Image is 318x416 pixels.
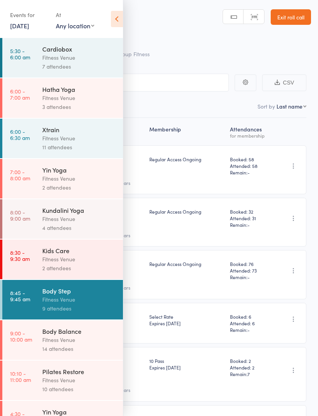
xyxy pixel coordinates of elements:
[10,21,29,30] a: [DATE]
[230,221,271,228] span: Remain:
[149,313,224,326] div: Select Rate
[149,208,224,215] div: Regular Access Ongoing
[149,156,224,162] div: Regular Access Ongoing
[2,240,123,279] a: 8:30 -9:30 amKids CareFitness Venue2 attendees
[277,102,302,110] div: Last name
[42,376,116,385] div: Fitness Venue
[42,143,116,152] div: 11 attendees
[10,88,30,100] time: 6:00 - 7:00 am
[271,9,311,25] a: Exit roll call
[247,371,250,377] span: 7
[116,50,150,58] span: Group Fitness
[247,169,250,176] span: -
[42,183,116,192] div: 2 attendees
[247,221,250,228] span: -
[230,261,271,267] span: Booked: 76
[149,261,224,267] div: Regular Access Ongoing
[10,48,30,60] time: 5:30 - 6:00 am
[42,295,116,304] div: Fitness Venue
[10,9,48,21] div: Events for
[2,320,123,360] a: 9:00 -10:00 amBody BalanceFitness Venue14 attendees
[42,335,116,344] div: Fitness Venue
[42,246,116,255] div: Kids Care
[42,53,116,62] div: Fitness Venue
[10,169,30,181] time: 7:00 - 8:00 am
[10,330,32,342] time: 9:00 - 10:00 am
[42,264,116,273] div: 2 attendees
[247,274,250,280] span: -
[42,206,116,214] div: Kundalini Yoga
[42,125,116,134] div: Xtrain
[42,102,116,111] div: 3 attendees
[230,162,271,169] span: Attended: 58
[2,280,123,319] a: 8:45 -9:45 amBody StepFitness Venue9 attendees
[10,128,30,141] time: 6:00 - 6:30 am
[146,121,227,142] div: Membership
[42,255,116,264] div: Fitness Venue
[42,174,116,183] div: Fitness Venue
[230,320,271,326] span: Attended: 6
[42,407,116,416] div: Yin Yoga
[10,290,30,302] time: 8:45 - 9:45 am
[230,169,271,176] span: Remain:
[42,93,116,102] div: Fitness Venue
[56,9,94,21] div: At
[42,166,116,174] div: Yin Yoga
[42,304,116,313] div: 9 attendees
[10,209,30,221] time: 8:00 - 9:00 am
[227,121,274,142] div: Atten­dances
[230,274,271,280] span: Remain:
[2,159,123,199] a: 7:00 -8:00 amYin YogaFitness Venue2 attendees
[230,215,271,221] span: Attended: 31
[42,223,116,232] div: 4 attendees
[42,62,116,71] div: 7 attendees
[230,371,271,377] span: Remain:
[42,327,116,335] div: Body Balance
[42,85,116,93] div: Hatha Yoga
[2,119,123,158] a: 6:00 -6:30 amXtrainFitness Venue11 attendees
[2,199,123,239] a: 8:00 -9:00 amKundalini YogaFitness Venue4 attendees
[258,102,275,110] label: Sort by
[262,74,306,91] button: CSV
[42,287,116,295] div: Body Step
[2,361,123,400] a: 10:10 -11:00 amPilates RestoreFitness Venue10 attendees
[56,21,94,30] div: Any location
[230,364,271,371] span: Attended: 2
[149,320,224,326] div: Expires [DATE]
[2,78,123,118] a: 6:00 -7:00 amHatha YogaFitness Venue3 attendees
[42,214,116,223] div: Fitness Venue
[247,326,250,333] span: -
[42,344,116,353] div: 14 attendees
[42,134,116,143] div: Fitness Venue
[230,313,271,320] span: Booked: 6
[230,156,271,162] span: Booked: 58
[42,45,116,53] div: Cardiobox
[230,326,271,333] span: Remain:
[149,357,224,371] div: 10 Pass
[2,38,123,78] a: 5:30 -6:00 amCardioboxFitness Venue7 attendees
[230,357,271,364] span: Booked: 2
[10,370,31,383] time: 10:10 - 11:00 am
[230,133,271,138] div: for membership
[230,267,271,274] span: Attended: 73
[230,208,271,215] span: Booked: 32
[42,367,116,376] div: Pilates Restore
[10,249,30,262] time: 8:30 - 9:30 am
[42,385,116,394] div: 10 attendees
[149,364,224,371] div: Expires [DATE]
